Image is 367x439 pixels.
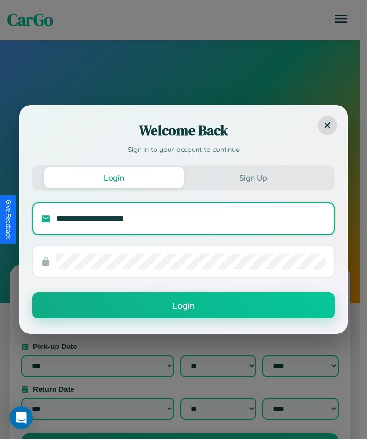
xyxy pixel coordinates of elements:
button: Sign Up [183,167,323,188]
div: Give Feedback [5,200,12,239]
button: Login [32,292,335,318]
div: Open Intercom Messenger [10,406,33,429]
p: Sign in to your account to continue [32,145,335,155]
h2: Welcome Back [32,121,335,140]
button: Login [44,167,183,188]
